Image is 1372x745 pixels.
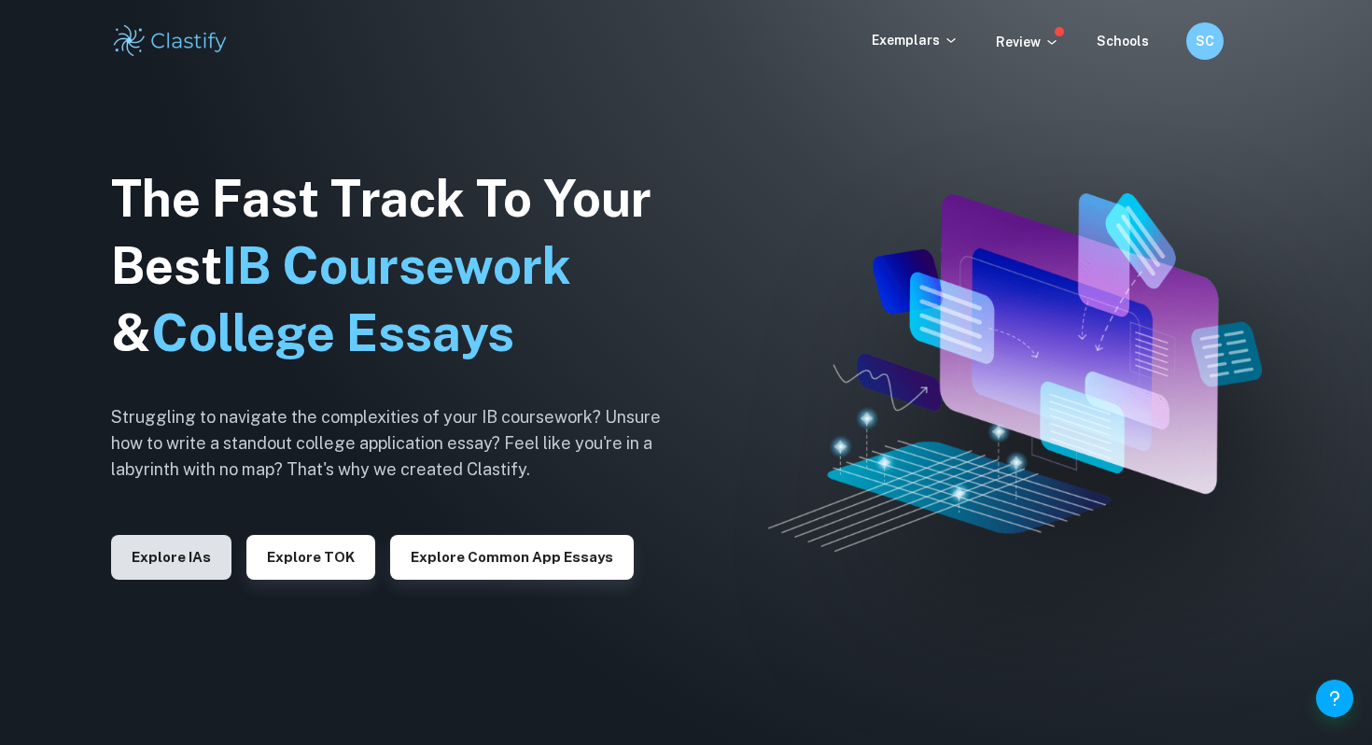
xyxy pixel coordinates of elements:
[222,236,571,295] span: IB Coursework
[246,535,375,580] button: Explore TOK
[872,30,959,50] p: Exemplars
[111,22,230,60] img: Clastify logo
[111,547,231,565] a: Explore IAs
[1195,31,1216,51] h6: SC
[111,165,690,367] h1: The Fast Track To Your Best &
[390,535,634,580] button: Explore Common App essays
[111,535,231,580] button: Explore IAs
[111,404,690,483] h6: Struggling to navigate the complexities of your IB coursework? Unsure how to write a standout col...
[151,303,514,362] span: College Essays
[390,547,634,565] a: Explore Common App essays
[996,32,1059,52] p: Review
[246,547,375,565] a: Explore TOK
[1186,22,1224,60] button: SC
[1097,34,1149,49] a: Schools
[768,193,1263,551] img: Clastify hero
[1316,680,1353,717] button: Help and Feedback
